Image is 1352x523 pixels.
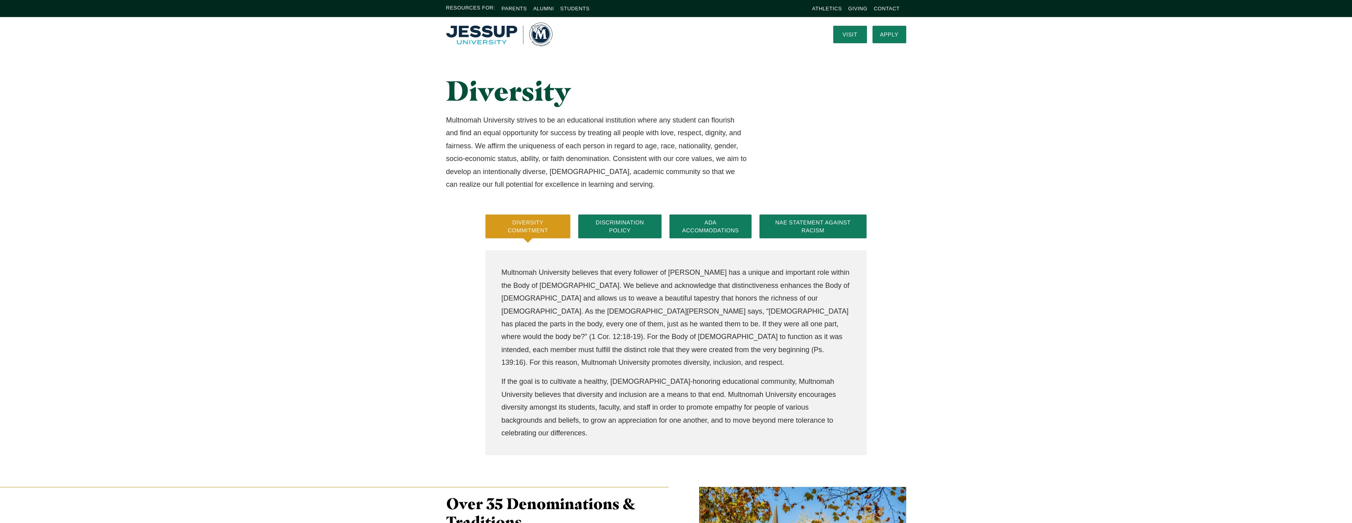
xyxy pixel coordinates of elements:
[759,215,867,238] button: NAE Statement Against Racism
[446,23,552,46] img: Multnomah University Logo
[848,6,868,11] a: Giving
[874,6,899,11] a: Contact
[446,114,748,191] p: Multnomah University strives to be an educational institution where any student can flourish and ...
[501,375,850,439] p: If the goal is to cultivate a healthy, [DEMOGRAPHIC_DATA]-honoring educational community, Multnom...
[669,215,752,238] button: ADA Accommodations
[533,6,554,11] a: Alumni
[833,26,867,43] a: Visit
[873,26,906,43] a: Apply
[446,4,495,13] span: Resources For:
[578,215,662,238] button: Discrimination Policy
[446,23,552,46] a: Home
[501,266,850,369] p: Multnomah University believes that every follower of [PERSON_NAME] has a unique and important rol...
[446,75,748,106] h1: Diversity
[560,6,590,11] a: Students
[812,6,842,11] a: Athletics
[485,215,570,238] button: Diversity Commitment
[502,6,527,11] a: Parents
